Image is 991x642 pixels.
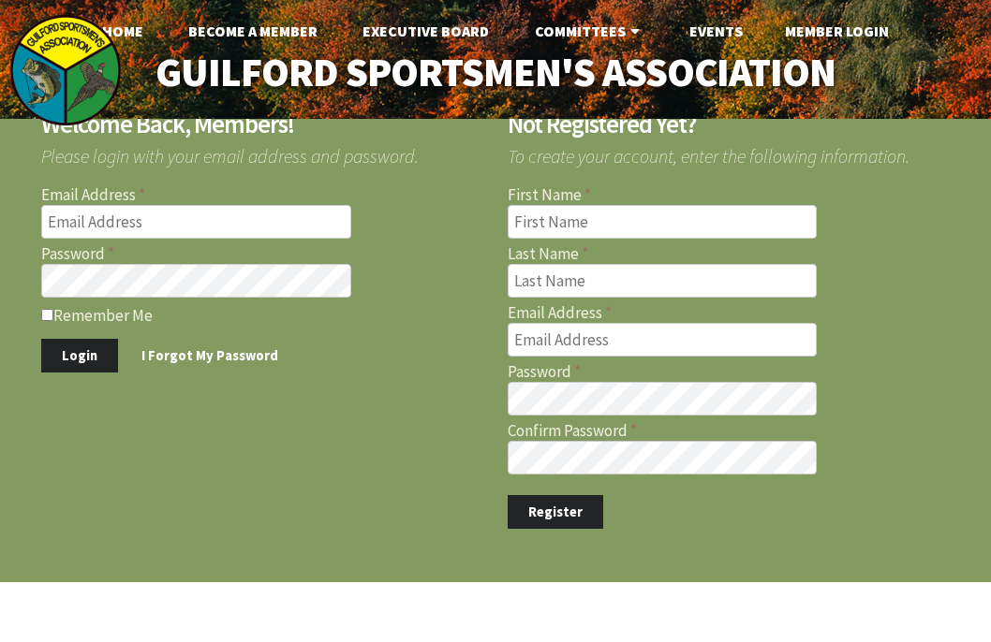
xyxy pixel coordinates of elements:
[508,305,951,321] label: Email Address
[348,12,504,50] a: Executive Board
[41,309,53,321] input: Remember Me
[508,423,951,439] label: Confirm Password
[508,495,603,530] button: Register
[520,12,659,50] a: Committees
[41,187,484,203] label: Email Address
[508,246,951,262] label: Last Name
[508,205,818,239] input: First Name
[173,12,333,50] a: Become A Member
[121,339,299,373] a: I Forgot My Password
[508,112,951,138] h2: Not Registered Yet?
[9,14,122,126] img: logo_sm.png
[41,205,351,239] input: Email Address
[508,364,951,380] label: Password
[770,12,904,50] a: Member Login
[41,112,484,138] h2: Welcome Back, Members!
[508,264,818,298] input: Last Name
[41,305,484,324] label: Remember Me
[508,138,951,166] span: To create your account, enter the following information.
[508,323,818,357] input: Email Address
[41,339,118,373] button: Login
[121,37,870,107] a: Guilford Sportsmen's Association
[87,12,158,50] a: Home
[41,246,484,262] label: Password
[508,187,951,203] label: First Name
[41,138,484,166] span: Please login with your email address and password.
[674,12,758,50] a: Events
